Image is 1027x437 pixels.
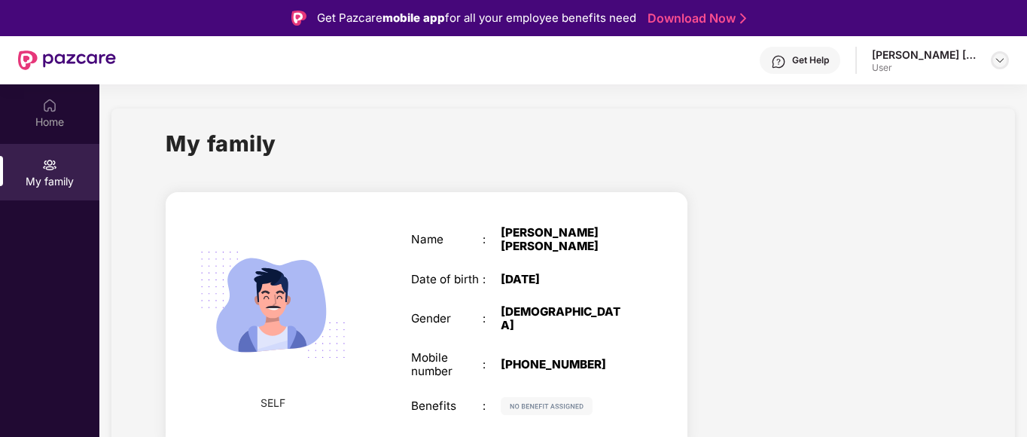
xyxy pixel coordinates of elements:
div: Get Help [792,54,829,66]
strong: mobile app [382,11,445,25]
img: svg+xml;base64,PHN2ZyB4bWxucz0iaHR0cDovL3d3dy53My5vcmcvMjAwMC9zdmciIHdpZHRoPSIxMjIiIGhlaWdodD0iMj... [501,397,593,415]
div: Date of birth [411,273,483,286]
img: svg+xml;base64,PHN2ZyB3aWR0aD0iMjAiIGhlaWdodD0iMjAiIHZpZXdCb3g9IjAgMCAyMCAyMCIgZmlsbD0ibm9uZSIgeG... [42,157,57,173]
div: Name [411,233,483,246]
img: svg+xml;base64,PHN2ZyB4bWxucz0iaHR0cDovL3d3dy53My5vcmcvMjAwMC9zdmciIHdpZHRoPSIyMjQiIGhlaWdodD0iMT... [183,215,363,395]
div: : [483,358,501,371]
a: Download Now [648,11,742,26]
img: svg+xml;base64,PHN2ZyBpZD0iSGVscC0zMngzMiIgeG1sbnM9Imh0dHA6Ly93d3cudzMub3JnLzIwMDAvc3ZnIiB3aWR0aD... [771,54,786,69]
div: [DEMOGRAPHIC_DATA] [501,305,626,332]
img: Stroke [740,11,746,26]
img: svg+xml;base64,PHN2ZyBpZD0iRHJvcGRvd24tMzJ4MzIiIHhtbG5zPSJodHRwOi8vd3d3LnczLm9yZy8yMDAwL3N2ZyIgd2... [994,54,1006,66]
div: : [483,399,501,413]
img: Logo [291,11,306,26]
div: : [483,312,501,325]
div: [PERSON_NAME] [PERSON_NAME] [872,47,977,62]
div: [DATE] [501,273,626,286]
div: Mobile number [411,351,483,378]
div: : [483,233,501,246]
div: : [483,273,501,286]
img: svg+xml;base64,PHN2ZyBpZD0iSG9tZSIgeG1sbnM9Imh0dHA6Ly93d3cudzMub3JnLzIwMDAvc3ZnIiB3aWR0aD0iMjAiIG... [42,98,57,113]
span: SELF [261,395,285,411]
div: [PERSON_NAME] [PERSON_NAME] [501,226,626,253]
div: [PHONE_NUMBER] [501,358,626,371]
div: Gender [411,312,483,325]
img: New Pazcare Logo [18,50,116,70]
div: Get Pazcare for all your employee benefits need [317,9,636,27]
h1: My family [166,127,276,160]
div: Benefits [411,399,483,413]
div: User [872,62,977,74]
